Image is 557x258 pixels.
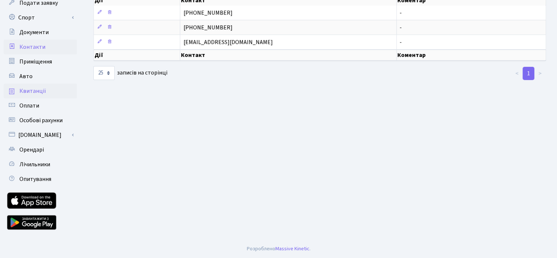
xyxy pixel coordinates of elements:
[4,40,77,54] a: Контакти
[19,102,39,110] span: Оплати
[400,38,402,46] span: -
[19,116,63,124] span: Особові рахунки
[4,128,77,142] a: [DOMAIN_NAME]
[19,43,45,51] span: Контакти
[4,25,77,40] a: Документи
[400,23,402,32] span: -
[180,50,397,61] th: Контакт
[4,113,77,128] a: Особові рахунки
[4,54,77,69] a: Приміщення
[183,38,272,46] span: [EMAIL_ADDRESS][DOMAIN_NAME]
[4,172,77,186] a: Опитування
[397,50,546,61] th: Коментар
[183,9,232,17] span: [PHONE_NUMBER]
[94,50,180,61] th: Дії
[4,84,77,98] a: Квитанції
[19,28,49,36] span: Документи
[19,58,52,66] span: Приміщення
[19,160,50,168] span: Лічильники
[19,146,44,154] span: Орендарі
[19,175,51,183] span: Опитування
[19,72,33,80] span: Авто
[4,98,77,113] a: Оплати
[19,87,46,95] span: Квитанції
[4,142,77,157] a: Орендарі
[4,69,77,84] a: Авто
[400,9,402,17] span: -
[93,66,115,80] select: записів на сторінці
[247,245,311,253] div: Розроблено .
[183,23,232,32] span: [PHONE_NUMBER]
[275,245,309,252] a: Massive Kinetic
[4,10,77,25] a: Спорт
[4,157,77,172] a: Лічильники
[523,67,534,80] a: 1
[93,66,167,80] label: записів на сторінці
